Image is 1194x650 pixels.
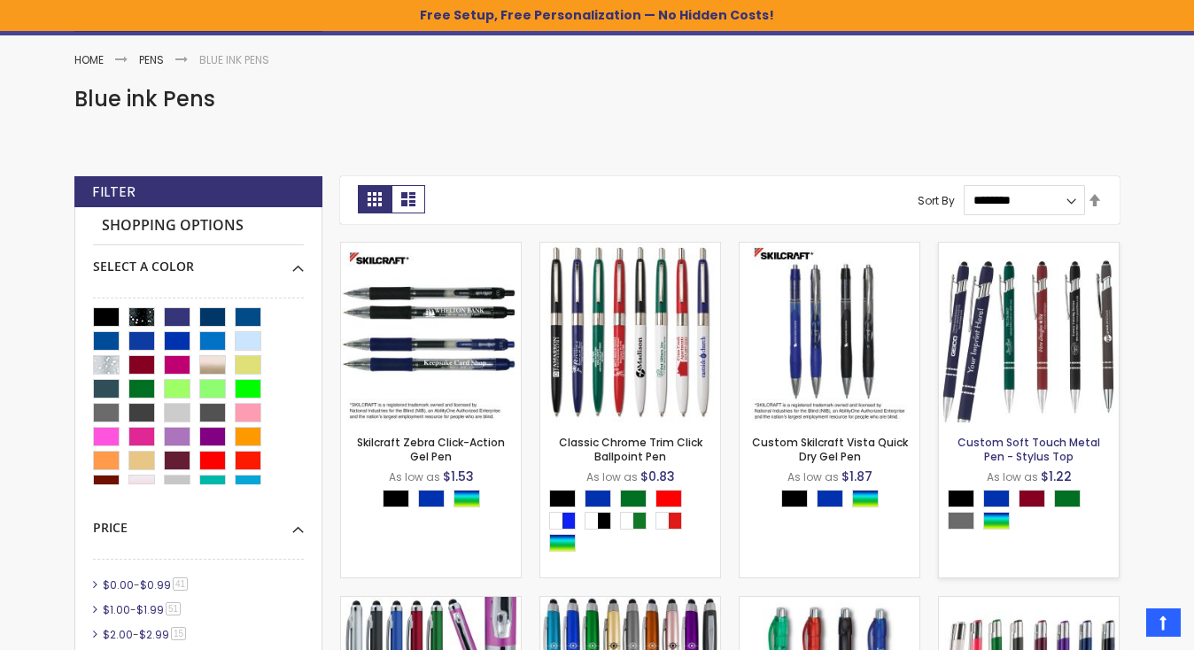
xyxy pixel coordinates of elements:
[752,435,908,464] a: Custom Skilcraft Vista Quick Dry Gel Pen
[948,490,974,507] div: Black
[841,468,872,485] span: $1.87
[983,490,1010,507] div: Blue
[98,627,192,642] a: $2.00-$2.9915
[103,627,133,642] span: $2.00
[540,596,720,611] a: Lory Metallic Stylus Pen
[418,490,445,507] div: Blue
[103,577,134,592] span: $0.00
[549,534,576,552] div: Assorted
[389,469,440,484] span: As low as
[983,512,1010,530] div: Assorted
[740,243,919,422] img: Custom Skilcraft Vista Quick Dry Gel Pen
[173,577,188,591] span: 41
[92,182,136,202] strong: Filter
[139,627,169,642] span: $2.99
[74,52,104,67] a: Home
[358,185,392,213] strong: Grid
[1041,468,1072,485] span: $1.22
[620,490,647,507] div: Green
[939,242,1119,257] a: Custom Soft Touch Metal Pen - Stylus Top
[171,627,186,640] span: 15
[918,192,955,207] label: Sort By
[341,242,521,257] a: Skilcraft Zebra Click-Action Gel Pen
[958,435,1100,464] a: Custom Soft Touch Metal Pen - Stylus Top
[948,490,1119,534] div: Select A Color
[341,243,521,422] img: Skilcraft Zebra Click-Action Gel Pen
[140,577,171,592] span: $0.99
[987,469,1038,484] span: As low as
[357,435,505,464] a: Skilcraft Zebra Click-Action Gel Pen
[540,242,720,257] a: Classic Chrome Trim Click Ballpoint Pen
[93,245,304,275] div: Select A Color
[136,602,164,617] span: $1.99
[166,602,181,615] span: 51
[740,596,919,611] a: Mr. Gel Advertising pen
[740,242,919,257] a: Custom Skilcraft Vista Quick Dry Gel Pen
[852,490,879,507] div: Assorted
[199,52,269,67] strong: Blue ink Pens
[585,512,611,530] div: White|Black
[620,512,647,530] div: White|Green
[586,469,638,484] span: As low as
[93,507,304,537] div: Price
[585,490,611,507] div: Blue
[655,490,682,507] div: Red
[1048,602,1194,650] iframe: Google Customer Reviews
[1054,490,1081,507] div: Green
[341,596,521,611] a: I-Stylus Slim Pen
[948,512,974,530] div: Grey
[781,490,888,512] div: Select A Color
[549,490,576,507] div: Black
[817,490,843,507] div: Blue
[98,602,187,617] a: $1.00-$1.9951
[383,490,409,507] div: Black
[383,490,489,512] div: Select A Color
[939,596,1119,611] a: Earl Custom Gel Pen
[139,52,164,67] a: Pens
[74,85,1120,113] h1: Blue ink Pens
[559,435,702,464] a: Classic Chrome Trim Click Ballpoint Pen
[540,243,720,422] img: Classic Chrome Trim Click Ballpoint Pen
[640,468,675,485] span: $0.83
[549,490,720,556] div: Select A Color
[939,243,1119,422] img: Custom Soft Touch Metal Pen - Stylus Top
[98,577,194,592] a: $0.00-$0.9941
[443,468,474,485] span: $1.53
[103,602,130,617] span: $1.00
[787,469,839,484] span: As low as
[93,207,304,245] strong: Shopping Options
[549,512,576,530] div: White|Blue
[655,512,682,530] div: White|Red
[781,490,808,507] div: Black
[454,490,480,507] div: Assorted
[1019,490,1045,507] div: Burgundy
